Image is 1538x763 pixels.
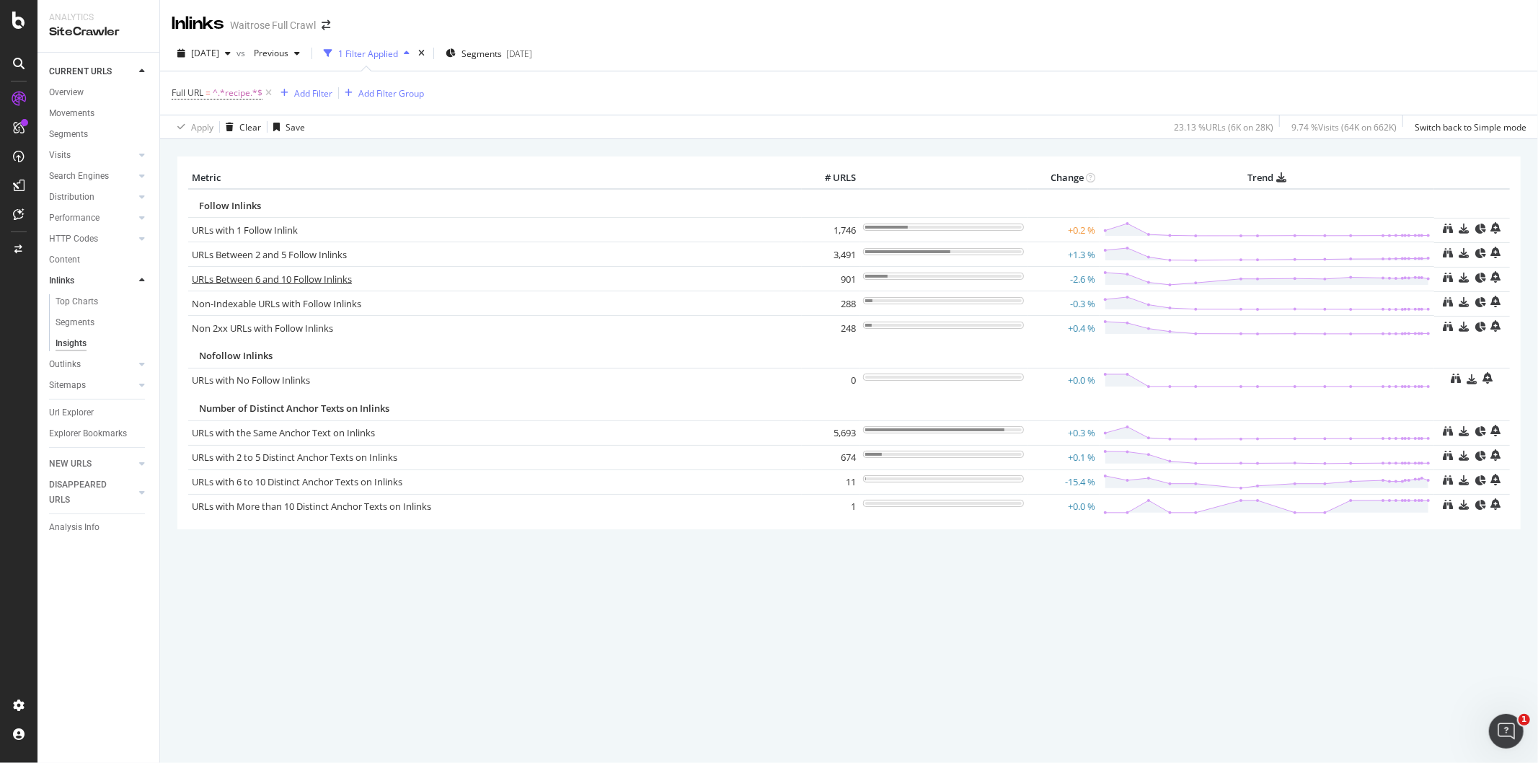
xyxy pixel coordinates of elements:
span: 2025 Aug. 16th [191,47,219,59]
div: SiteCrawler [49,24,148,40]
th: # URLS [802,167,859,189]
div: Segments [56,315,94,330]
td: +0.4 % [1027,316,1100,340]
div: Analytics [49,12,148,24]
div: Movements [49,106,94,121]
span: = [205,87,211,99]
div: Switch back to Simple mode [1415,121,1526,133]
td: -15.4 % [1027,469,1100,494]
div: bell-plus [1491,449,1501,461]
div: bell-plus [1491,498,1501,510]
div: DISAPPEARED URLS [49,477,122,508]
th: Change [1027,167,1100,189]
a: URLs with 6 to 10 Distinct Anchor Texts on Inlinks [192,475,402,488]
button: Segments[DATE] [440,42,538,65]
div: Analysis Info [49,520,100,535]
button: Apply [172,115,213,138]
td: +0.2 % [1027,218,1100,242]
a: URLs with 2 to 5 Distinct Anchor Texts on Inlinks [192,451,397,464]
a: Performance [49,211,135,226]
td: 11 [802,469,859,494]
td: 901 [802,267,859,291]
button: Save [268,115,305,138]
a: Sitemaps [49,378,135,393]
span: Number of Distinct Anchor Texts on Inlinks [199,402,389,415]
div: bell-plus [1491,296,1501,307]
button: Add Filter [275,84,332,102]
div: bell-plus [1491,474,1501,485]
div: Search Engines [49,169,109,184]
iframe: Intercom live chat [1489,714,1524,749]
td: 288 [802,291,859,316]
div: Url Explorer [49,405,94,420]
div: arrow-right-arrow-left [322,20,330,30]
div: Add Filter [294,87,332,100]
a: NEW URLS [49,457,135,472]
td: 248 [802,316,859,340]
div: bell-plus [1491,247,1501,258]
a: Insights [56,336,149,351]
div: Sitemaps [49,378,86,393]
div: Explorer Bookmarks [49,426,127,441]
a: URLs Between 2 and 5 Follow Inlinks [192,248,347,261]
div: 1 Filter Applied [338,48,398,60]
div: times [415,46,428,61]
button: 1 Filter Applied [318,42,415,65]
div: Apply [191,121,213,133]
a: URLs with 1 Follow Inlink [192,224,298,237]
div: bell-plus [1483,372,1493,384]
a: Movements [49,106,149,121]
a: Analysis Info [49,520,149,535]
div: bell-plus [1491,222,1501,234]
th: Trend [1100,167,1434,189]
a: Url Explorer [49,405,149,420]
div: 9.74 % Visits ( 64K on 662K ) [1291,121,1397,133]
a: Content [49,252,149,268]
div: Segments [49,127,88,142]
div: HTTP Codes [49,231,98,247]
button: [DATE] [172,42,237,65]
button: Clear [220,115,261,138]
div: Add Filter Group [358,87,424,100]
td: 3,491 [802,242,859,267]
div: Overview [49,85,84,100]
td: -0.3 % [1027,291,1100,316]
div: bell-plus [1491,320,1501,332]
span: Segments [461,48,502,60]
div: Inlinks [172,12,224,36]
a: Segments [49,127,149,142]
button: Previous [248,42,306,65]
a: Top Charts [56,294,149,309]
td: +0.0 % [1027,368,1100,392]
a: Outlinks [49,357,135,372]
div: Performance [49,211,100,226]
button: Switch back to Simple mode [1409,115,1526,138]
div: Content [49,252,80,268]
a: URLs Between 6 and 10 Follow Inlinks [192,273,352,286]
div: CURRENT URLS [49,64,112,79]
div: [DATE] [506,48,532,60]
a: DISAPPEARED URLS [49,477,135,508]
a: HTTP Codes [49,231,135,247]
a: Overview [49,85,149,100]
div: Save [286,121,305,133]
div: bell-plus [1491,271,1501,283]
span: Previous [248,47,288,59]
div: Inlinks [49,273,74,288]
div: Distribution [49,190,94,205]
span: Follow Inlinks [199,199,261,212]
th: Metric [188,167,802,189]
div: NEW URLS [49,457,92,472]
div: Outlinks [49,357,81,372]
td: 674 [802,445,859,469]
a: Non-Indexable URLs with Follow Inlinks [192,297,361,310]
td: 1,746 [802,218,859,242]
a: CURRENT URLS [49,64,135,79]
span: Full URL [172,87,203,99]
a: Segments [56,315,149,330]
td: +0.0 % [1027,494,1100,519]
a: Distribution [49,190,135,205]
td: 5,693 [802,420,859,445]
a: URLs with the Same Anchor Text on Inlinks [192,426,375,439]
button: Add Filter Group [339,84,424,102]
